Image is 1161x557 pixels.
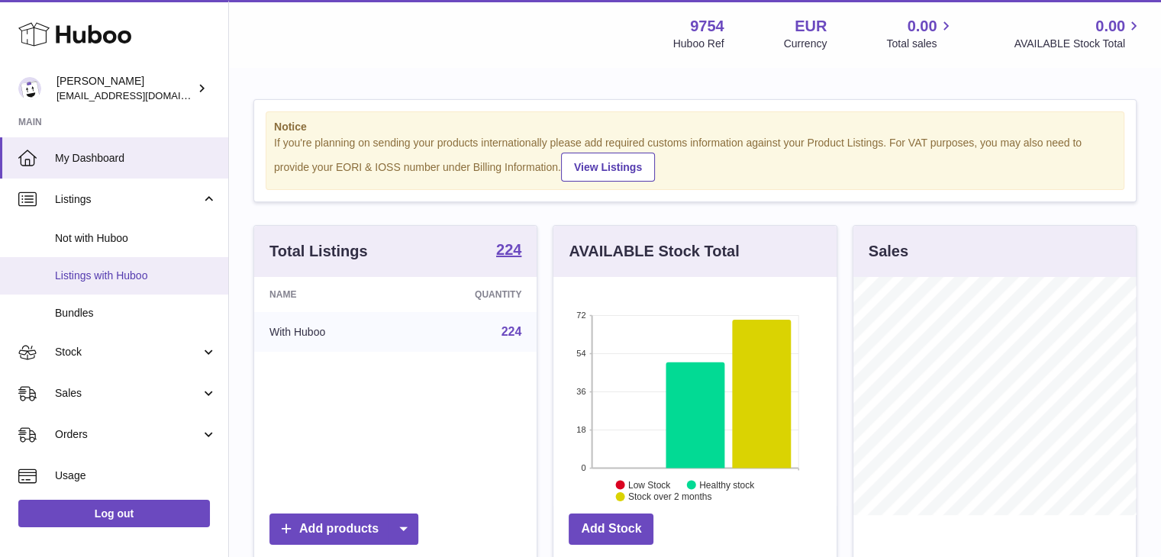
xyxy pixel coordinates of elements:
div: Currency [784,37,827,51]
td: With Huboo [254,312,403,352]
span: Listings with Huboo [55,269,217,283]
span: 0.00 [1095,16,1125,37]
th: Name [254,277,403,312]
span: Sales [55,386,201,401]
strong: Notice [274,120,1116,134]
text: Healthy stock [699,479,755,490]
div: Huboo Ref [673,37,724,51]
th: Quantity [403,277,537,312]
a: 224 [501,325,522,338]
div: If you're planning on sending your products internationally please add required customs informati... [274,136,1116,182]
span: Orders [55,427,201,442]
a: 0.00 AVAILABLE Stock Total [1014,16,1143,51]
text: Low Stock [628,479,671,490]
span: Not with Huboo [55,231,217,246]
a: Add products [269,514,418,545]
h3: Sales [869,241,908,262]
text: 0 [582,463,586,472]
text: 36 [577,387,586,396]
strong: 224 [496,242,521,257]
text: 72 [577,311,586,320]
span: Stock [55,345,201,359]
span: [EMAIL_ADDRESS][DOMAIN_NAME] [56,89,224,101]
span: Bundles [55,306,217,320]
a: Log out [18,500,210,527]
span: Listings [55,192,201,207]
span: 0.00 [908,16,937,37]
div: [PERSON_NAME] [56,74,194,103]
span: AVAILABLE Stock Total [1014,37,1143,51]
strong: EUR [795,16,827,37]
a: 224 [496,242,521,260]
span: Usage [55,468,217,483]
a: View Listings [561,153,655,182]
a: 0.00 Total sales [886,16,954,51]
img: internalAdmin-9754@internal.huboo.com [18,77,41,100]
span: Total sales [886,37,954,51]
text: 54 [577,349,586,358]
strong: 9754 [690,16,724,37]
text: Stock over 2 months [628,491,711,502]
h3: Total Listings [269,241,368,262]
h3: AVAILABLE Stock Total [569,241,739,262]
span: My Dashboard [55,151,217,166]
a: Add Stock [569,514,653,545]
text: 18 [577,425,586,434]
